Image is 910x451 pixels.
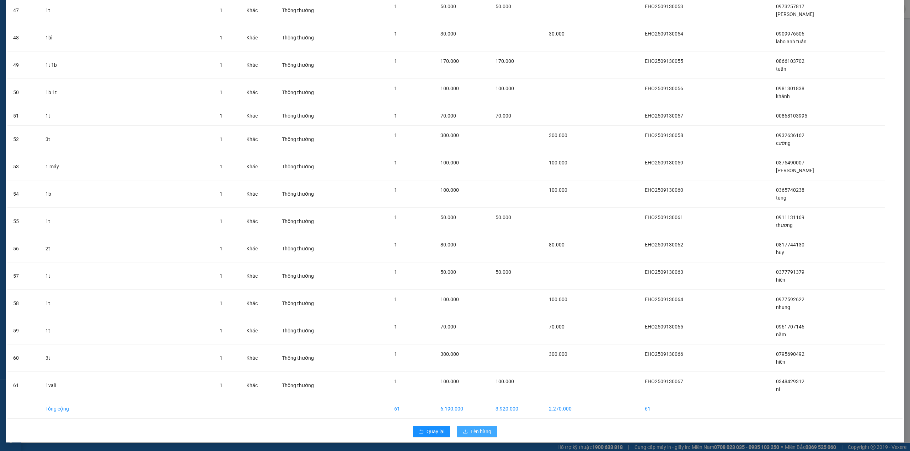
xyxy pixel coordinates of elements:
span: EHO2509130065 [645,324,683,330]
td: 54 [7,180,40,208]
td: 1vali [40,372,214,399]
span: 0932636162 [776,132,804,138]
span: 100.000 [440,297,459,302]
td: 3.920.000 [490,399,543,419]
span: hiền [776,359,785,365]
td: Khác [241,208,276,235]
span: 30.000 [549,31,564,37]
td: 1t [40,208,214,235]
td: 51 [7,106,40,126]
span: 1 [220,273,223,279]
span: EHO2509130053 [645,4,683,9]
span: 50.000 [440,269,456,275]
span: 100.000 [440,86,459,91]
span: 1 [394,297,397,302]
span: tuấn [776,66,786,72]
td: 2.270.000 [543,399,596,419]
span: 100.000 [440,160,459,165]
td: 53 [7,153,40,180]
span: 1 [220,300,223,306]
span: 100.000 [549,187,567,193]
td: 50 [7,79,40,106]
span: 0961707146 [776,324,804,330]
td: Thông thường [276,180,344,208]
span: 1 [220,382,223,388]
span: 1 [394,187,397,193]
button: rollbackQuay lại [413,426,450,437]
td: 1b 1t [40,79,214,106]
span: EHO2509130061 [645,214,683,220]
td: Thông thường [276,344,344,372]
span: 1 [394,113,397,119]
td: Thông thường [276,262,344,290]
span: 100.000 [496,86,514,91]
span: EHO2509130054 [645,31,683,37]
span: thương [776,222,793,228]
span: 30.000 [440,31,456,37]
span: 1 [220,7,223,13]
span: labo anh tuấn [776,39,807,44]
td: Thông thường [276,79,344,106]
span: 0795690492 [776,351,804,357]
td: 57 [7,262,40,290]
span: 0817744130 [776,242,804,248]
button: uploadLên hàng [457,426,497,437]
span: hiên [776,277,785,283]
td: Khác [241,51,276,79]
span: 1 [394,86,397,91]
span: 1 [220,113,223,119]
span: EHO2509130056 [645,86,683,91]
td: 60 [7,344,40,372]
span: 50.000 [496,269,511,275]
td: 52 [7,126,40,153]
span: 80.000 [549,242,564,248]
td: 56 [7,235,40,262]
span: 1 [394,58,397,64]
span: Lên hàng [471,428,491,435]
span: 1 [220,191,223,197]
td: Thông thường [276,24,344,51]
td: 49 [7,51,40,79]
span: ni [776,386,780,392]
span: 1 [220,355,223,361]
span: EHO2509130067 [645,379,683,384]
td: Khác [241,153,276,180]
td: 55 [7,208,40,235]
span: 50.000 [496,214,511,220]
td: Thông thường [276,372,344,399]
span: 0909976506 [776,31,804,37]
span: 1 [394,4,397,9]
td: Khác [241,235,276,262]
td: 6.190.000 [435,399,490,419]
td: Thông thường [276,153,344,180]
span: 300.000 [549,351,567,357]
td: Thông thường [276,51,344,79]
span: 1 [220,164,223,169]
span: 100.000 [549,160,567,165]
span: 0866103702 [776,58,804,64]
span: 50.000 [440,4,456,9]
span: 170.000 [496,58,514,64]
td: 3t [40,344,214,372]
span: EHO2509130059 [645,160,683,165]
td: Thông thường [276,235,344,262]
span: 100.000 [440,187,459,193]
td: Thông thường [276,290,344,317]
span: 1 [394,31,397,37]
span: EHO2509130058 [645,132,683,138]
span: 100.000 [549,297,567,302]
span: 70.000 [496,113,511,119]
td: 48 [7,24,40,51]
span: huy [776,250,784,255]
span: 1 [394,160,397,165]
span: 0375490007 [776,160,804,165]
span: cường [776,140,791,146]
td: 1b [40,180,214,208]
span: 1 [394,351,397,357]
td: Khác [241,180,276,208]
span: 170.000 [440,58,459,64]
td: 1t [40,262,214,290]
span: 100.000 [440,379,459,384]
span: 1 [394,242,397,248]
td: 2t [40,235,214,262]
